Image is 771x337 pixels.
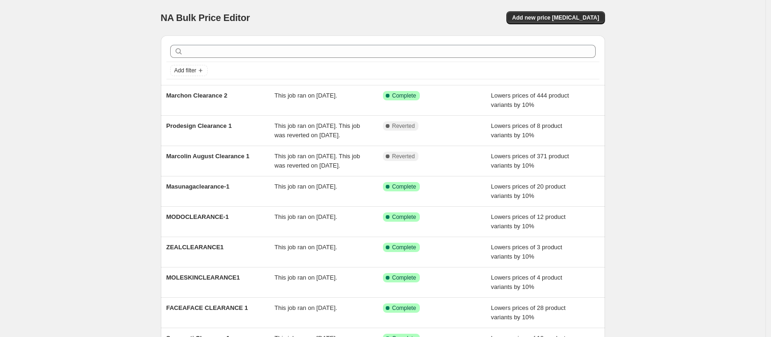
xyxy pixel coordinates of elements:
span: MOLESKINCLEARANCE1 [166,274,240,281]
span: This job ran on [DATE]. [274,183,337,190]
span: Complete [392,213,416,221]
span: This job ran on [DATE]. [274,304,337,311]
span: MODOCLEARANCE-1 [166,213,229,220]
span: This job ran on [DATE]. [274,274,337,281]
span: Complete [392,92,416,99]
span: Prodesign Clearance 1 [166,122,232,129]
span: Lowers prices of 12 product variants by 10% [491,213,566,230]
span: This job ran on [DATE]. This job was reverted on [DATE]. [274,153,360,169]
span: NA Bulk Price Editor [161,13,250,23]
span: Reverted [392,122,415,130]
span: Complete [392,274,416,281]
span: Lowers prices of 4 product variants by 10% [491,274,562,290]
span: Lowers prices of 20 product variants by 10% [491,183,566,199]
span: Lowers prices of 3 product variants by 10% [491,244,562,260]
span: Marchon Clearance 2 [166,92,228,99]
span: Reverted [392,153,415,160]
span: This job ran on [DATE]. This job was reverted on [DATE]. [274,122,360,139]
span: Marcolin August Clearance 1 [166,153,250,160]
span: Lowers prices of 371 product variants by 10% [491,153,569,169]
span: Complete [392,244,416,251]
span: Complete [392,183,416,190]
span: This job ran on [DATE]. [274,213,337,220]
span: Add new price [MEDICAL_DATA] [512,14,599,21]
button: Add new price [MEDICAL_DATA] [506,11,605,24]
span: Complete [392,304,416,312]
span: Lowers prices of 444 product variants by 10% [491,92,569,108]
button: Add filter [170,65,208,76]
span: Lowers prices of 28 product variants by 10% [491,304,566,321]
span: Add filter [174,67,196,74]
span: ZEALCLEARANCE1 [166,244,224,251]
span: This job ran on [DATE]. [274,244,337,251]
span: Masunagaclearance-1 [166,183,230,190]
span: FACEAFACE CLEARANCE 1 [166,304,248,311]
span: This job ran on [DATE]. [274,92,337,99]
span: Lowers prices of 8 product variants by 10% [491,122,562,139]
